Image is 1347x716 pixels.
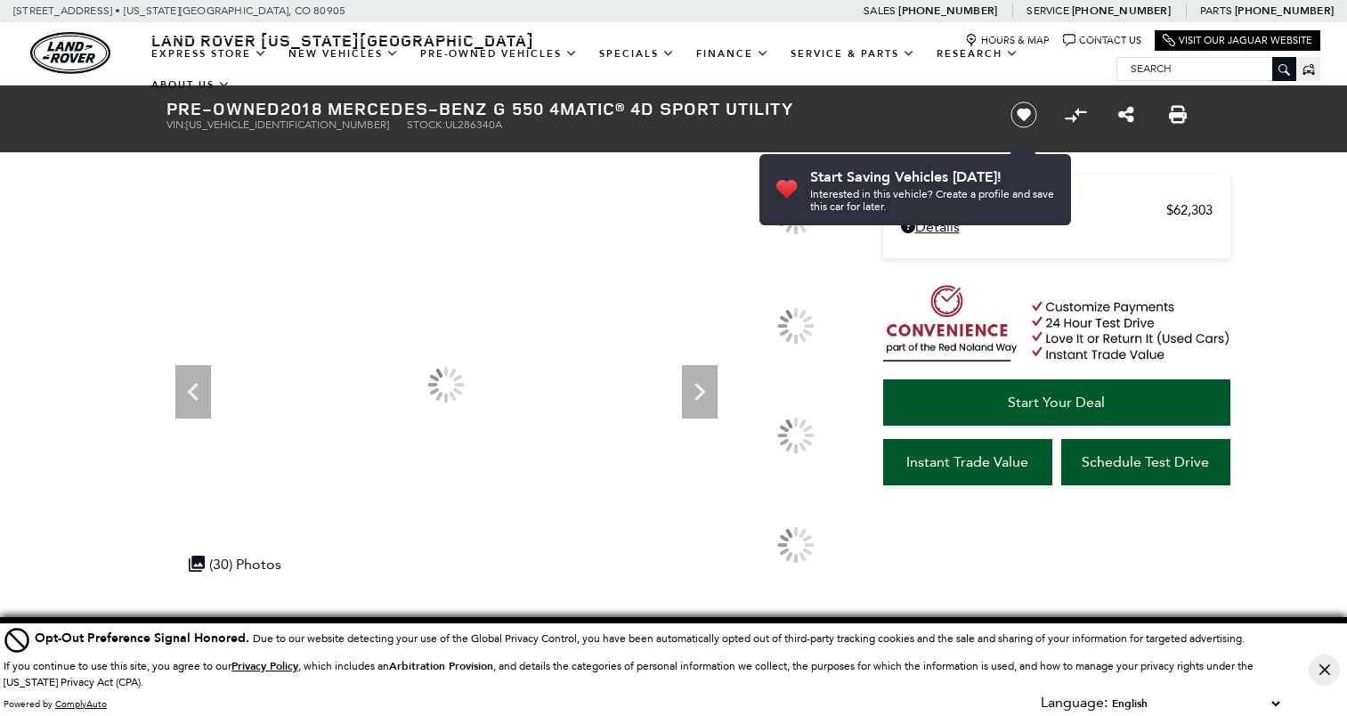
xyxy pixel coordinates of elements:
a: Visit Our Jaguar Website [1163,34,1312,47]
div: Language: [1041,696,1108,710]
p: If you continue to use this site, you agree to our , which includes an , and details the categori... [4,660,1254,688]
span: Service [1026,4,1068,17]
a: Finance [686,38,780,69]
button: Close Button [1309,655,1340,686]
div: Previous [175,365,211,419]
a: Instant Trade Value [883,439,1052,485]
a: EXPRESS STORE [141,38,278,69]
a: Privacy Policy [231,660,298,672]
a: Details [901,218,1213,235]
h1: 2018 Mercedes-Benz G 550 4MATIC® 4D Sport Utility [166,99,981,118]
span: Start Your Deal [1008,394,1105,411]
a: [PHONE_NUMBER] [898,4,997,18]
span: $62,303 [1166,202,1213,218]
span: Stock: [407,118,445,131]
strong: Arbitration Provision [389,659,493,673]
span: Opt-Out Preference Signal Honored . [35,630,253,647]
a: Start Your Deal [883,379,1230,426]
a: Contact Us [1063,34,1141,47]
span: VIN: [166,118,186,131]
a: Retailer Selling Price $62,303 [901,202,1213,218]
span: Parts [1200,4,1232,17]
a: Research [926,38,1029,69]
div: Powered by [4,699,107,710]
span: UL286340A [445,118,502,131]
a: Pre-Owned Vehicles [410,38,588,69]
a: [PHONE_NUMBER] [1235,4,1334,18]
span: Land Rover [US_STATE][GEOGRAPHIC_DATA] [151,29,534,51]
a: [PHONE_NUMBER] [1072,4,1171,18]
div: Next [682,365,718,419]
a: Hours & Map [965,34,1050,47]
a: ComplyAuto [55,698,107,710]
a: Schedule Test Drive [1061,439,1230,485]
input: Search [1117,58,1295,79]
button: Compare vehicle [1062,102,1089,128]
a: About Us [141,69,241,101]
button: Save vehicle [1004,101,1043,129]
a: Print this Pre-Owned 2018 Mercedes-Benz G 550 4MATIC® 4D Sport Utility [1169,104,1187,126]
u: Privacy Policy [231,659,298,673]
span: Sales [864,4,896,17]
img: Land Rover [30,32,110,74]
nav: Main Navigation [141,38,1116,101]
a: Specials [588,38,686,69]
span: Retailer Selling Price [901,202,1166,218]
a: Land Rover [US_STATE][GEOGRAPHIC_DATA] [141,29,545,51]
div: (30) Photos [180,547,290,582]
a: land-rover [30,32,110,74]
div: Due to our website detecting your use of the Global Privacy Control, you have been automatically ... [35,629,1245,647]
select: Language Select [1108,695,1284,712]
a: Share this Pre-Owned 2018 Mercedes-Benz G 550 4MATIC® 4D Sport Utility [1118,104,1134,126]
strong: Pre-Owned [166,96,280,120]
span: Instant Trade Value [906,453,1028,470]
span: Schedule Test Drive [1082,453,1209,470]
a: New Vehicles [278,38,410,69]
a: Service & Parts [780,38,926,69]
a: [STREET_ADDRESS] • [US_STATE][GEOGRAPHIC_DATA], CO 80905 [13,4,345,17]
span: [US_VEHICLE_IDENTIFICATION_NUMBER] [186,118,389,131]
